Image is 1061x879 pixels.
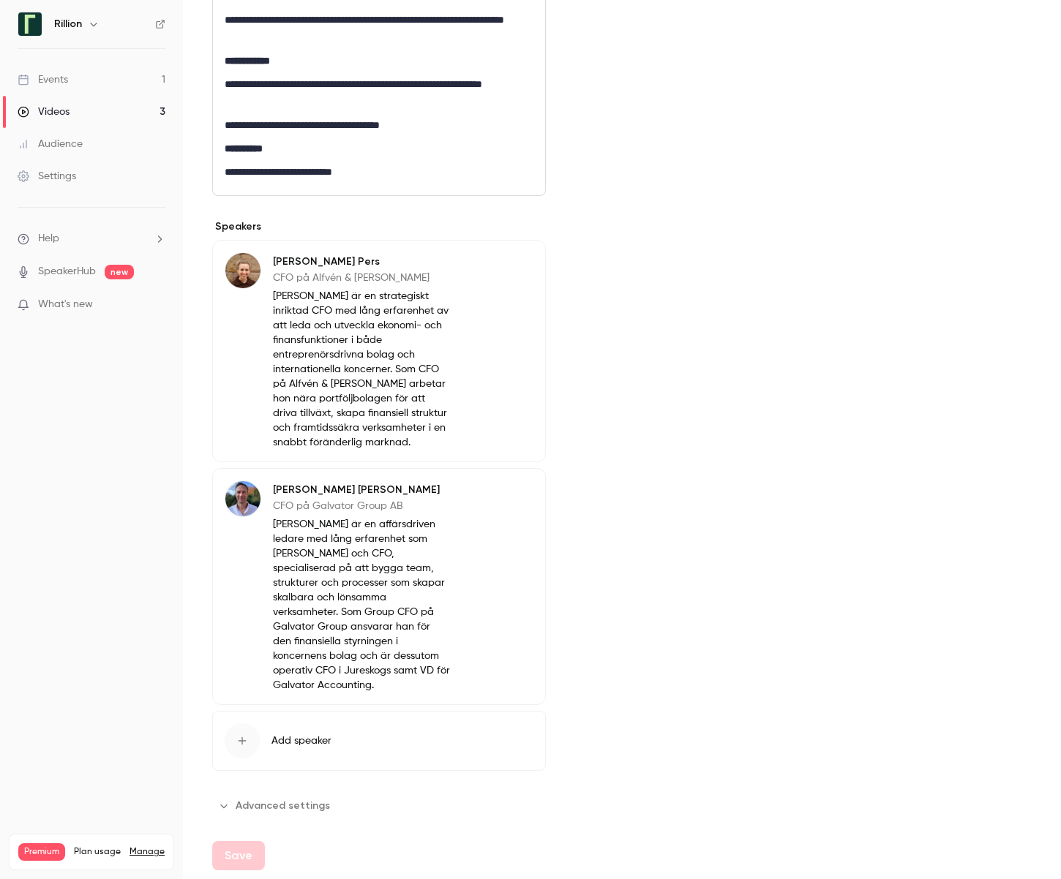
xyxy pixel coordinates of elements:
[18,169,76,184] div: Settings
[105,265,134,279] span: new
[273,517,451,693] p: [PERSON_NAME] är en affärsdriven ledare med lång erfarenhet som [PERSON_NAME] och CFO, specialise...
[212,240,546,462] div: Monika Pers[PERSON_NAME] PersCFO på Alfvén & [PERSON_NAME][PERSON_NAME] är en strategiskt inrikta...
[212,711,546,771] button: Add speaker
[18,105,70,119] div: Videos
[273,483,451,497] p: [PERSON_NAME] [PERSON_NAME]
[38,231,59,246] span: Help
[273,271,451,285] p: CFO på Alfvén & [PERSON_NAME]
[18,72,68,87] div: Events
[130,846,165,858] a: Manage
[38,264,96,279] a: SpeakerHub
[74,846,121,858] span: Plan usage
[212,794,339,818] button: Advanced settings
[54,17,82,31] h6: Rillion
[273,289,451,450] p: [PERSON_NAME] är en strategiskt inriktad CFO med lång erfarenhet av att leda och utveckla ekonomi...
[273,499,451,513] p: CFO på Galvator Group AB
[18,137,83,151] div: Audience
[212,219,546,234] p: Speakers
[273,254,451,269] p: [PERSON_NAME] Pers
[18,12,42,36] img: Rillion
[18,843,65,861] span: Premium
[212,468,546,705] div: Charles Wade[PERSON_NAME] [PERSON_NAME]CFO på Galvator Group AB[PERSON_NAME] är en affärsdriven l...
[38,297,93,312] span: What's new
[18,231,165,246] li: help-dropdown-opener
[271,733,331,748] span: Add speaker
[225,253,260,288] img: Monika Pers
[225,481,260,516] img: Charles Wade
[148,298,165,312] iframe: Noticeable Trigger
